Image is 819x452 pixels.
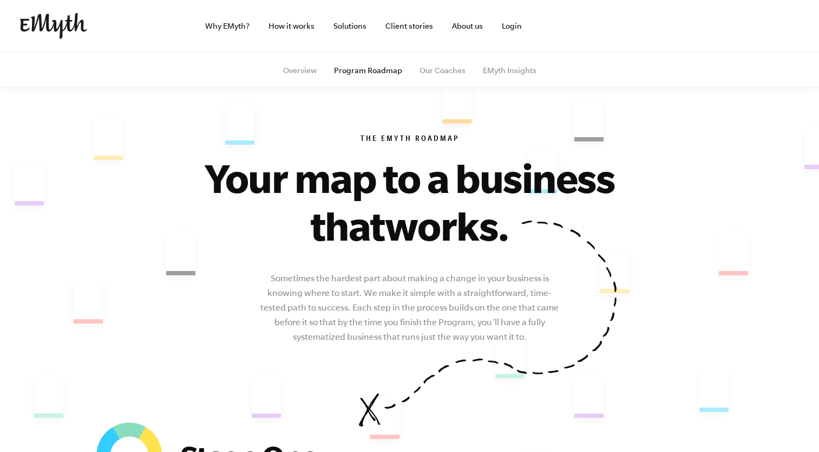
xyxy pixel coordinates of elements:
[686,14,800,38] iframe: Embedded CTA
[81,134,739,145] h6: The EMyth Roadmap
[172,154,648,249] h1: Your map to a business that
[385,203,509,248] span: works.
[259,271,561,344] p: Sometimes the hardest part about making a change in your business is knowing where to start. We m...
[420,66,466,75] a: Our Coaches
[283,66,317,75] a: Overview
[567,14,680,38] iframe: Embedded CTA
[483,66,536,75] a: EMyth Insights
[334,66,402,75] a: Program Roadmap
[20,13,87,39] img: EMyth
[765,400,819,452] iframe: Chat Widget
